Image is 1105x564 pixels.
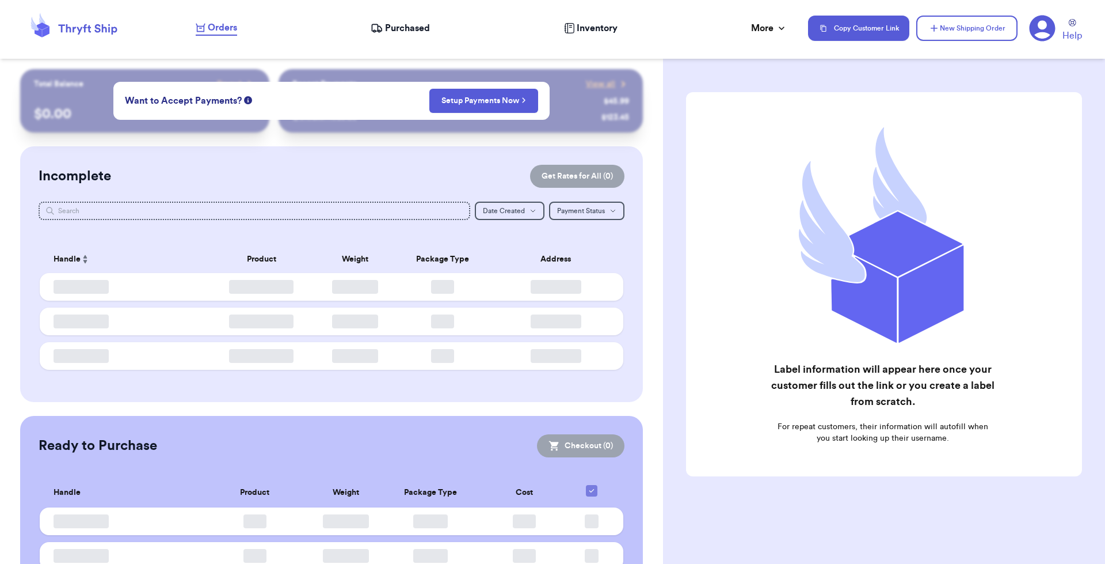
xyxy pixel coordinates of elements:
th: Package Type [390,245,495,273]
span: Handle [54,487,81,499]
a: Payout [217,78,256,90]
span: Orders [208,21,237,35]
a: Setup Payments Now [441,95,526,107]
a: Inventory [564,21,618,35]
button: New Shipping Order [916,16,1018,41]
p: For repeat customers, their information will autofill when you start looking up their username. [770,421,995,444]
p: Recent Payments [292,78,356,90]
span: Want to Accept Payments? [125,94,242,108]
div: $ 123.45 [601,112,629,123]
a: View all [586,78,629,90]
h2: Incomplete [39,167,111,186]
h2: Ready to Purchase [39,437,157,455]
button: Sort ascending [81,252,90,266]
span: Handle [54,253,81,266]
p: $ 0.00 [34,105,256,123]
th: Product [198,478,311,508]
button: Date Created [475,202,544,220]
div: More [751,21,787,35]
th: Package Type [380,478,482,508]
th: Address [495,245,623,273]
span: Payment Status [557,207,605,214]
th: Cost [482,478,567,508]
th: Weight [311,478,379,508]
button: Setup Payments Now [429,89,538,113]
a: Orders [196,21,237,36]
button: Get Rates for All (0) [530,165,624,188]
span: Help [1062,29,1082,43]
button: Copy Customer Link [808,16,909,41]
h2: Label information will appear here once your customer fills out the link or you create a label fr... [770,361,995,410]
input: Search [39,202,471,220]
div: $ 45.99 [604,96,629,107]
th: Weight [320,245,390,273]
a: Purchased [371,21,430,35]
span: Date Created [483,207,525,214]
span: Purchased [385,21,430,35]
a: Help [1062,19,1082,43]
p: Total Balance [34,78,83,90]
span: View all [586,78,615,90]
th: Product [203,245,320,273]
span: Payout [217,78,242,90]
span: Inventory [577,21,618,35]
button: Payment Status [549,202,624,220]
button: Checkout (0) [537,434,624,457]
